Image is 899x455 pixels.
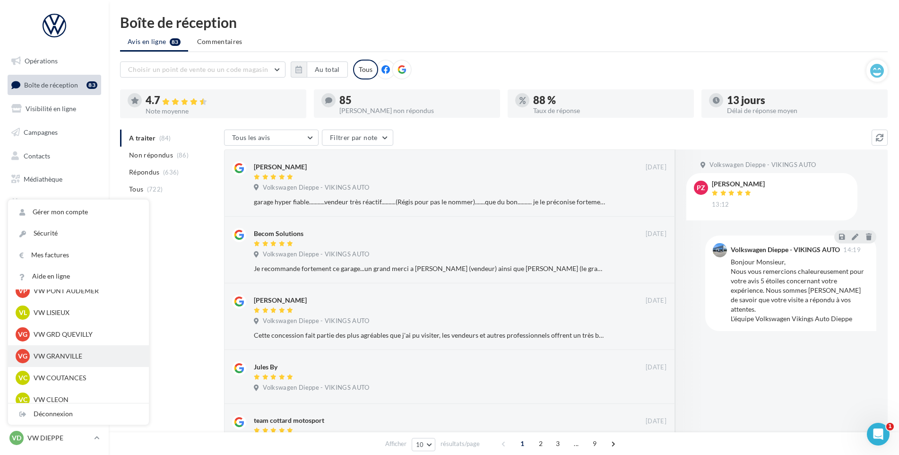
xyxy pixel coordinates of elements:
[886,423,894,430] span: 1
[6,99,103,119] a: Visibilité en ligne
[18,373,27,383] span: VC
[412,438,436,451] button: 10
[322,130,393,146] button: Filtrer par note
[339,107,493,114] div: [PERSON_NAME] non répondus
[34,330,138,339] p: VW GRD QUEVILLY
[339,95,493,105] div: 85
[515,436,530,451] span: 1
[8,223,149,244] a: Sécurité
[129,167,160,177] span: Répondus
[18,395,27,404] span: VC
[385,439,406,448] span: Afficher
[6,122,103,142] a: Campagnes
[147,185,163,193] span: (722)
[697,183,705,192] span: pz
[533,436,548,451] span: 2
[129,150,173,160] span: Non répondus
[254,416,324,425] div: team cottard motosport
[416,441,424,448] span: 10
[712,181,765,187] div: [PERSON_NAME]
[533,95,686,105] div: 88 %
[8,201,149,223] a: Gérer mon compte
[34,373,138,383] p: VW COUTANCES
[727,107,880,114] div: Délai de réponse moyen
[120,61,285,78] button: Choisir un point de vente ou un code magasin
[254,162,307,172] div: [PERSON_NAME]
[731,257,869,324] div: Bonjour Monsieur, Nous vous remercions chaleureusement pour votre avis 5 étoiles concernant votre...
[224,130,319,146] button: Tous les avis
[197,37,242,46] span: Commentaires
[709,161,816,169] span: Volkswagen Dieppe - VIKINGS AUTO
[6,51,103,71] a: Opérations
[712,201,729,209] span: 13:12
[254,296,307,305] div: [PERSON_NAME]
[34,351,138,361] p: VW GRANVILLE
[263,250,369,259] span: Volkswagen Dieppe - VIKINGS AUTO
[533,107,686,114] div: Taux de réponse
[6,248,103,276] a: Campagnes DataOnDemand
[177,151,189,159] span: (86)
[6,193,103,213] a: Calendrier
[646,417,666,426] span: [DATE]
[24,80,78,88] span: Boîte de réception
[8,266,149,287] a: Aide en ligne
[843,247,861,253] span: 14:19
[6,75,103,95] a: Boîte de réception83
[24,128,58,136] span: Campagnes
[315,45,584,67] div: La réponse a bien été effectuée, un délai peut s’appliquer avant la diffusion.
[8,429,101,447] a: VD VW DIEPPE
[646,163,666,172] span: [DATE]
[25,57,58,65] span: Opérations
[19,308,27,317] span: VL
[646,230,666,238] span: [DATE]
[232,133,270,141] span: Tous les avis
[86,81,97,89] div: 83
[26,105,76,113] span: Visibilité en ligne
[569,436,584,451] span: ...
[263,184,369,192] span: Volkswagen Dieppe - VIKINGS AUTO
[6,217,103,245] a: PLV et print personnalisable
[254,197,605,207] div: garage hyper fiable...........vendeur très réactif..........(Régis pour pas le nommer).......que ...
[18,330,27,339] span: VG
[18,286,27,296] span: VP
[587,436,602,451] span: 9
[6,169,103,189] a: Médiathèque
[146,95,299,106] div: 4.7
[291,61,348,78] button: Au total
[254,331,605,340] div: Cette concession fait partie des plus agréables que j'ai pu visiter, les vendeurs et autres profe...
[307,61,348,78] button: Au total
[727,95,880,105] div: 13 jours
[867,423,890,446] iframe: Intercom live chat
[24,151,50,159] span: Contacts
[34,395,138,404] p: VW CLEON
[34,308,138,317] p: VW LISIEUX
[24,175,62,183] span: Médiathèque
[8,403,149,425] div: Déconnexion
[128,65,268,73] span: Choisir un point de vente ou un code magasin
[129,184,143,194] span: Tous
[254,362,277,372] div: Jules By
[731,246,840,253] div: Volkswagen Dieppe - VIKINGS AUTO
[254,264,605,273] div: Je recommande fortement ce garage...un grand merci a [PERSON_NAME] (vendeur) ainsi que [PERSON_NA...
[441,439,480,448] span: résultats/page
[24,199,55,207] span: Calendrier
[646,297,666,305] span: [DATE]
[8,245,149,266] a: Mes factures
[27,433,90,443] p: VW DIEPPE
[163,168,179,176] span: (636)
[646,363,666,372] span: [DATE]
[146,108,299,114] div: Note moyenne
[34,286,138,296] p: VW PONT AUDEMER
[18,351,27,361] span: VG
[263,384,369,392] span: Volkswagen Dieppe - VIKINGS AUTO
[550,436,565,451] span: 3
[6,146,103,166] a: Contacts
[120,15,888,29] div: Boîte de réception
[254,229,303,238] div: Becom Solutions
[263,317,369,325] span: Volkswagen Dieppe - VIKINGS AUTO
[12,433,21,443] span: VD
